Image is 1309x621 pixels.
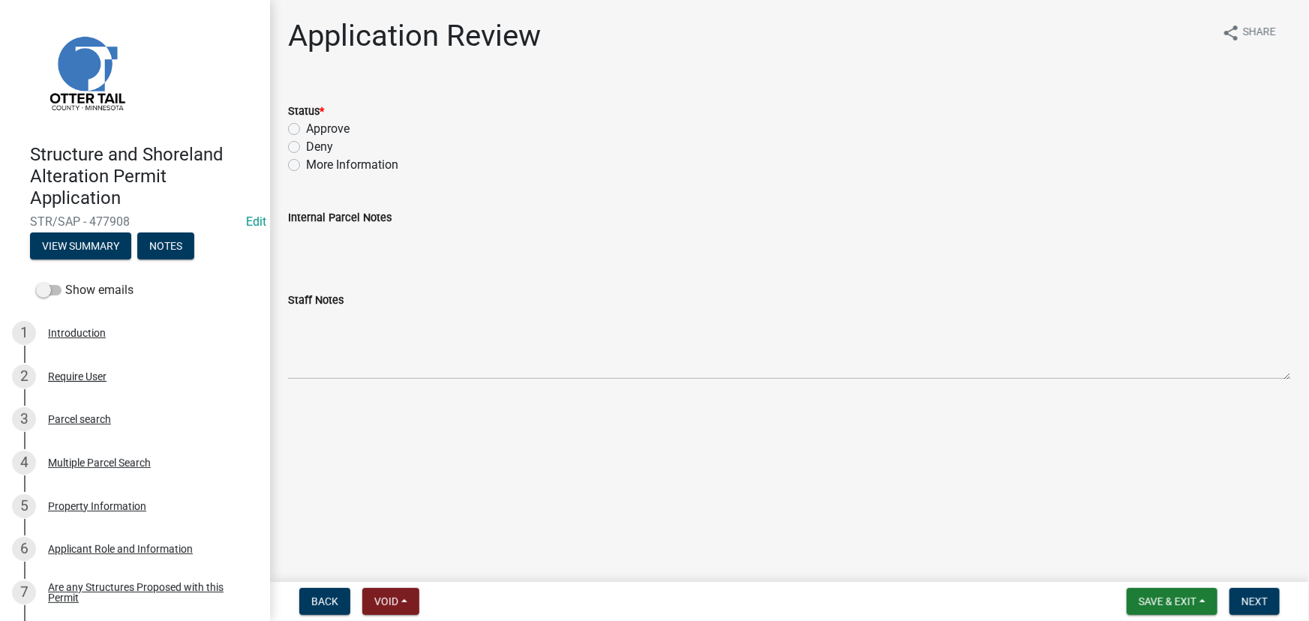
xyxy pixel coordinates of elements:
[48,371,107,382] div: Require User
[12,580,36,604] div: 7
[137,241,194,253] wm-modal-confirm: Notes
[30,144,258,208] h4: Structure and Shoreland Alteration Permit Application
[12,537,36,561] div: 6
[1229,588,1280,615] button: Next
[12,407,36,431] div: 3
[288,106,324,117] label: Status
[30,232,131,259] button: View Summary
[1222,24,1240,42] i: share
[306,138,333,156] label: Deny
[311,595,338,607] span: Back
[30,214,240,229] span: STR/SAP - 477908
[30,241,131,253] wm-modal-confirm: Summary
[1127,588,1217,615] button: Save & Exit
[299,588,350,615] button: Back
[1241,595,1268,607] span: Next
[1139,595,1196,607] span: Save & Exit
[288,18,541,54] h1: Application Review
[48,328,106,338] div: Introduction
[1243,24,1276,42] span: Share
[12,321,36,345] div: 1
[1210,18,1288,47] button: shareShare
[48,501,146,511] div: Property Information
[12,451,36,475] div: 4
[246,214,266,229] a: Edit
[30,16,143,128] img: Otter Tail County, Minnesota
[12,494,36,518] div: 5
[374,595,398,607] span: Void
[48,544,193,554] div: Applicant Role and Information
[48,582,246,603] div: Are any Structures Proposed with this Permit
[288,213,392,223] label: Internal Parcel Notes
[48,457,151,468] div: Multiple Parcel Search
[36,281,134,299] label: Show emails
[306,156,398,174] label: More Information
[362,588,419,615] button: Void
[306,120,350,138] label: Approve
[246,214,266,229] wm-modal-confirm: Edit Application Number
[137,232,194,259] button: Notes
[288,295,344,306] label: Staff Notes
[48,414,111,424] div: Parcel search
[12,364,36,388] div: 2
